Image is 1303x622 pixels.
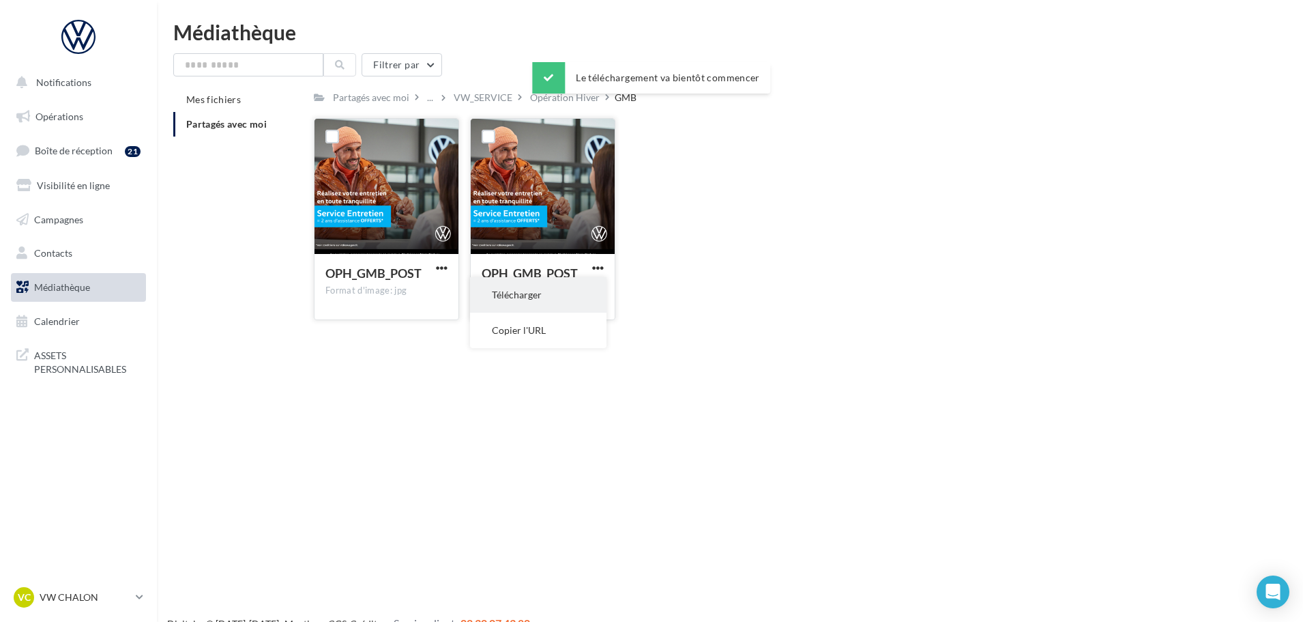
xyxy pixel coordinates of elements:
[362,53,442,76] button: Filtrer par
[186,94,241,105] span: Mes fichiers
[424,88,436,107] div: ...
[11,584,146,610] a: VC VW CHALON
[325,266,422,281] span: OPH_GMB_POST
[173,22,1287,42] div: Médiathèque
[8,307,149,336] a: Calendrier
[532,62,770,94] div: Le téléchargement va bientôt commencer
[470,313,606,348] button: Copier l'URL
[37,180,110,191] span: Visibilité en ligne
[34,346,141,376] span: ASSETS PERSONNALISABLES
[186,118,267,130] span: Partagés avec moi
[8,273,149,302] a: Médiathèque
[34,281,90,293] span: Médiathèque
[35,145,113,156] span: Boîte de réception
[470,277,606,313] button: Télécharger
[40,591,130,604] p: VW CHALON
[8,206,149,234] a: Campagnes
[34,315,80,327] span: Calendrier
[1257,576,1289,608] div: Open Intercom Messenger
[333,91,409,104] div: Partagés avec moi
[8,341,149,381] a: ASSETS PERSONNALISABLES
[8,171,149,200] a: Visibilité en ligne
[34,247,72,259] span: Contacts
[325,285,448,297] div: Format d'image: jpg
[482,266,578,281] span: OPH_GMB_POST
[125,146,141,157] div: 21
[8,239,149,268] a: Contacts
[8,68,143,97] button: Notifications
[18,591,31,604] span: VC
[530,91,600,104] div: Opération Hiver
[34,213,83,225] span: Campagnes
[35,111,83,122] span: Opérations
[8,136,149,165] a: Boîte de réception21
[36,76,91,88] span: Notifications
[454,91,512,104] div: VW_SERVICE
[8,102,149,131] a: Opérations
